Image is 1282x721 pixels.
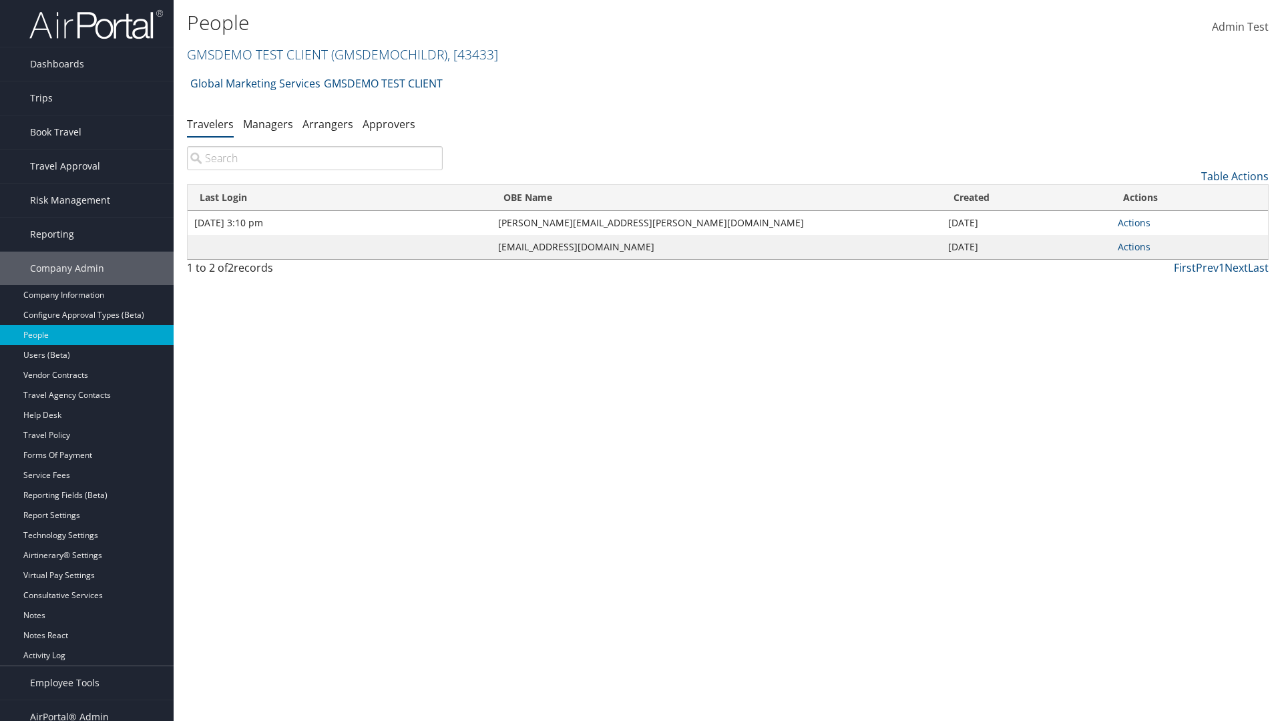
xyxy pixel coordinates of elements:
a: Actions [1118,240,1150,253]
a: Global Marketing Services [190,70,320,97]
span: , [ 43433 ] [447,45,498,63]
td: [DATE] [941,211,1111,235]
a: First [1174,260,1196,275]
a: GMSDEMO TEST CLIENT [324,70,443,97]
span: Admin Test [1212,19,1269,34]
img: airportal-logo.png [29,9,163,40]
a: 1 [1219,260,1225,275]
a: GMSDEMO TEST CLIENT [187,45,498,63]
span: Book Travel [30,115,81,149]
div: 1 to 2 of records [187,260,443,282]
span: 2 [228,260,234,275]
span: Company Admin [30,252,104,285]
a: Table Actions [1201,169,1269,184]
th: OBE Name: activate to sort column ascending [491,185,941,211]
input: Search [187,146,443,170]
span: Employee Tools [30,666,99,700]
span: Risk Management [30,184,110,217]
a: Managers [243,117,293,132]
a: Arrangers [302,117,353,132]
span: Trips [30,81,53,115]
th: Actions [1111,185,1268,211]
a: Admin Test [1212,7,1269,48]
th: Created: activate to sort column ascending [941,185,1111,211]
td: [PERSON_NAME][EMAIL_ADDRESS][PERSON_NAME][DOMAIN_NAME] [491,211,941,235]
td: [DATE] [941,235,1111,259]
th: Last Login: activate to sort column ascending [188,185,491,211]
a: Prev [1196,260,1219,275]
td: [DATE] 3:10 pm [188,211,491,235]
a: Approvers [363,117,415,132]
span: Dashboards [30,47,84,81]
a: Actions [1118,216,1150,229]
td: [EMAIL_ADDRESS][DOMAIN_NAME] [491,235,941,259]
a: Next [1225,260,1248,275]
h1: People [187,9,908,37]
a: Last [1248,260,1269,275]
span: Travel Approval [30,150,100,183]
span: Reporting [30,218,74,251]
span: ( GMSDEMOCHILDR ) [331,45,447,63]
a: Travelers [187,117,234,132]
